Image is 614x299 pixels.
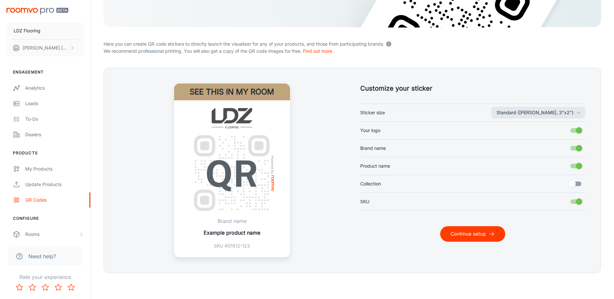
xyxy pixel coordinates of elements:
[360,127,380,134] span: Your logo
[25,181,84,188] div: Update Products
[25,100,84,107] div: Leads
[440,226,505,242] button: Continue setup
[104,39,601,48] p: Here you can create QR code stickers to directly launch the visualizer for any of your products, ...
[23,44,68,51] p: [PERSON_NAME] [PERSON_NAME]
[52,281,65,294] button: Rate 4 star
[360,145,386,152] span: Brand name
[360,83,586,93] h5: Customize your sticker
[269,155,276,174] span: Powered by
[14,27,40,34] p: LDZ Flooring
[360,109,385,116] span: Sticker size
[191,108,274,129] img: LDZ Flooring
[5,273,85,281] p: Rate your experience
[25,231,79,238] div: Rooms
[65,281,78,294] button: Rate 5 star
[25,131,84,138] div: Dealers
[6,8,68,15] img: Roomvo PRO Beta
[204,242,260,249] p: SKU 457812-123
[6,39,84,56] button: [PERSON_NAME] [PERSON_NAME]
[360,198,369,205] span: SKU
[188,129,276,217] img: QR Code Example
[104,48,601,55] p: We recommend professional printing. You will also get a copy of the QR code images for free.
[25,196,84,204] div: QR Codes
[25,116,84,123] div: To-do
[360,162,390,170] span: Product name
[204,229,260,237] p: Example product name
[26,281,39,294] button: Rate 2 star
[6,22,84,39] button: LDZ Flooring
[271,175,274,191] img: roomvo
[13,281,26,294] button: Rate 1 star
[174,83,290,100] h4: See this in my room
[25,165,84,172] div: My Products
[360,180,381,187] span: Collection
[39,281,52,294] button: Rate 3 star
[28,252,56,260] span: Need help?
[204,217,260,225] p: Brand name
[491,107,585,118] button: Sticker size
[25,84,84,92] div: Analytics
[303,48,333,54] a: Find out more.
